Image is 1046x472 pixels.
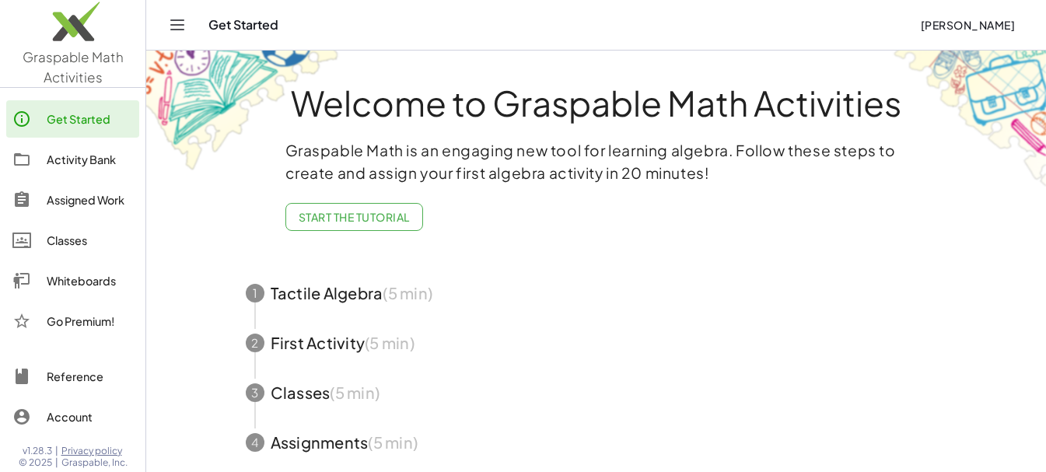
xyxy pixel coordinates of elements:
div: 1 [246,284,264,302]
div: Assigned Work [47,191,133,209]
span: [PERSON_NAME] [920,18,1015,32]
button: Toggle navigation [165,12,190,37]
span: Graspable, Inc. [61,456,128,469]
div: Whiteboards [47,271,133,290]
button: Start the Tutorial [285,203,423,231]
p: Graspable Math is an engaging new tool for learning algebra. Follow these steps to create and ass... [285,139,908,184]
span: © 2025 [19,456,52,469]
div: Classes [47,231,133,250]
button: 3Classes(5 min) [227,368,966,418]
a: Classes [6,222,139,259]
img: get-started-bg-ul-Ceg4j33I.png [146,49,341,173]
a: Assigned Work [6,181,139,219]
div: Get Started [47,110,133,128]
a: Account [6,398,139,435]
div: Go Premium! [47,312,133,330]
div: 3 [246,383,264,402]
h1: Welcome to Graspable Math Activities [217,85,976,121]
div: 2 [246,334,264,352]
div: Reference [47,367,133,386]
a: Get Started [6,100,139,138]
button: 4Assignments(5 min) [227,418,966,467]
a: Reference [6,358,139,395]
span: | [55,445,58,457]
div: Activity Bank [47,150,133,169]
span: Graspable Math Activities [23,48,124,86]
span: Start the Tutorial [299,210,410,224]
a: Privacy policy [61,445,128,457]
div: 4 [246,433,264,452]
a: Activity Bank [6,141,139,178]
span: | [55,456,58,469]
div: Account [47,407,133,426]
button: 2First Activity(5 min) [227,318,966,368]
a: Whiteboards [6,262,139,299]
button: [PERSON_NAME] [908,11,1027,39]
span: v1.28.3 [23,445,52,457]
button: 1Tactile Algebra(5 min) [227,268,966,318]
